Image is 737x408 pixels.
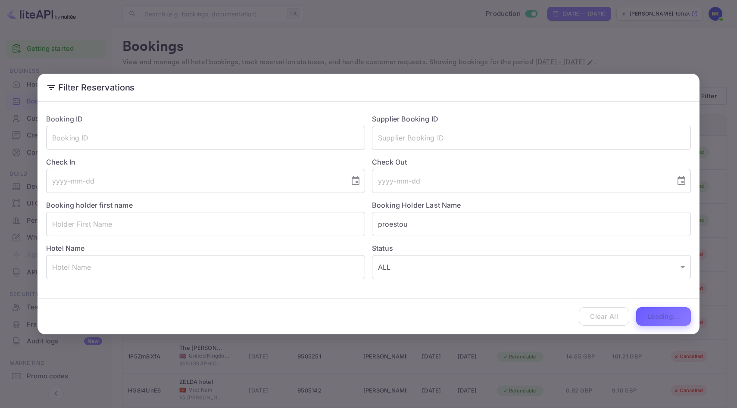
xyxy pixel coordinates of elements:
[46,255,365,279] input: Hotel Name
[372,212,691,236] input: Holder Last Name
[372,115,438,123] label: Supplier Booking ID
[372,201,461,209] label: Booking Holder Last Name
[46,126,365,150] input: Booking ID
[372,169,669,193] input: yyyy-mm-dd
[46,244,85,252] label: Hotel Name
[372,255,691,279] div: ALL
[372,243,691,253] label: Status
[46,169,344,193] input: yyyy-mm-dd
[37,74,700,101] h2: Filter Reservations
[347,172,364,190] button: Choose date
[46,157,365,167] label: Check In
[46,212,365,236] input: Holder First Name
[46,201,133,209] label: Booking holder first name
[372,157,691,167] label: Check Out
[673,172,690,190] button: Choose date
[46,115,83,123] label: Booking ID
[372,126,691,150] input: Supplier Booking ID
